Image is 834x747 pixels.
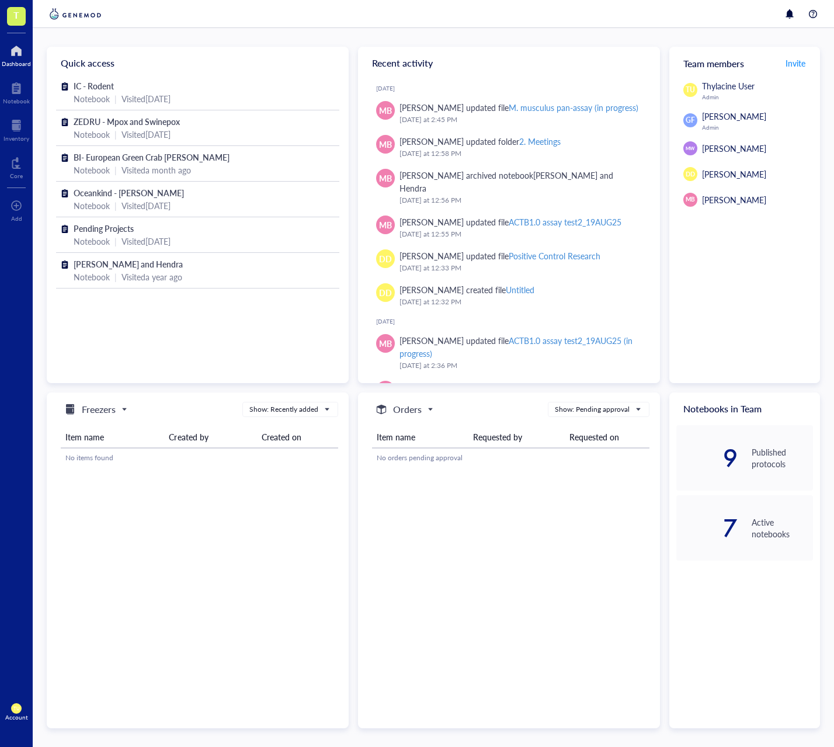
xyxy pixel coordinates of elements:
[702,93,813,100] div: Admin
[74,223,134,234] span: Pending Projects
[393,402,422,416] h5: Orders
[399,335,633,359] div: ACTB1.0 assay test2_19AUG25 (in progress)
[121,199,171,212] div: Visited [DATE]
[121,128,171,141] div: Visited [DATE]
[367,130,651,164] a: MB[PERSON_NAME] updated folder2. Meetings[DATE] at 12:58 PM
[257,426,338,448] th: Created on
[74,116,180,127] span: ZEDRU - Mpox and Swinepox
[702,124,813,131] div: Admin
[702,168,766,180] span: [PERSON_NAME]
[4,135,29,142] div: Inventory
[3,79,30,105] a: Notebook
[114,92,117,105] div: |
[702,80,755,92] span: Thylacine User
[47,47,349,79] div: Quick access
[74,235,110,248] div: Notebook
[379,138,392,151] span: MB
[3,98,30,105] div: Notebook
[2,60,31,67] div: Dashboard
[74,164,110,176] div: Notebook
[74,187,184,199] span: Oceankind - [PERSON_NAME]
[13,8,19,22] span: T
[702,110,766,122] span: [PERSON_NAME]
[367,211,651,245] a: MB[PERSON_NAME] updated fileACTB1.0 assay test2_19AUG25[DATE] at 12:55 PM
[114,164,117,176] div: |
[74,258,183,270] span: [PERSON_NAME] and Hendra
[676,519,738,537] div: 7
[702,143,766,154] span: [PERSON_NAME]
[74,92,110,105] div: Notebook
[669,392,820,425] div: Notebooks in Team
[121,164,191,176] div: Visited a month ago
[669,47,820,79] div: Team members
[358,47,660,79] div: Recent activity
[399,249,601,262] div: [PERSON_NAME] updated file
[519,135,561,147] div: 2. Meetings
[399,216,622,228] div: [PERSON_NAME] updated file
[114,128,117,141] div: |
[399,283,534,296] div: [PERSON_NAME] created file
[785,54,806,72] button: Invite
[686,145,695,152] span: MW
[752,446,813,470] div: Published protocols
[367,96,651,130] a: MB[PERSON_NAME] updated fileM. musculus pan-assay (in progress)[DATE] at 2:45 PM
[399,228,641,240] div: [DATE] at 12:55 PM
[114,235,117,248] div: |
[686,85,695,95] span: TU
[121,92,171,105] div: Visited [DATE]
[47,7,104,21] img: genemod-logo
[399,114,641,126] div: [DATE] at 2:45 PM
[10,154,23,179] a: Core
[565,426,649,448] th: Requested on
[5,714,28,721] div: Account
[74,151,230,163] span: BI- European Green Crab [PERSON_NAME]
[379,172,392,185] span: MB
[399,262,641,274] div: [DATE] at 12:33 PM
[399,360,641,371] div: [DATE] at 2:36 PM
[752,516,813,540] div: Active notebooks
[702,194,766,206] span: [PERSON_NAME]
[676,449,738,467] div: 9
[509,102,638,113] div: M. musculus pan-assay (in progress)
[376,85,651,92] div: [DATE]
[468,426,565,448] th: Requested by
[249,404,318,415] div: Show: Recently added
[367,279,651,312] a: DD[PERSON_NAME] created fileUntitled[DATE] at 12:32 PM
[399,148,641,159] div: [DATE] at 12:58 PM
[377,453,645,463] div: No orders pending approval
[114,199,117,212] div: |
[506,284,534,296] div: Untitled
[74,128,110,141] div: Notebook
[13,706,19,711] span: TU
[372,426,468,448] th: Item name
[74,80,114,92] span: IC - Rodent
[399,101,639,114] div: [PERSON_NAME] updated file
[379,286,392,299] span: DD
[376,318,651,325] div: [DATE]
[399,334,641,360] div: [PERSON_NAME] updated file
[4,116,29,142] a: Inventory
[786,57,805,69] span: Invite
[379,252,392,265] span: DD
[65,453,333,463] div: No items found
[399,194,641,206] div: [DATE] at 12:56 PM
[509,216,621,228] div: ACTB1.0 assay test2_19AUG25
[11,215,22,222] div: Add
[367,329,651,376] a: MB[PERSON_NAME] updated fileACTB1.0 assay test2_19AUG25 (in progress)[DATE] at 2:36 PM
[399,135,561,148] div: [PERSON_NAME] updated folder
[379,218,392,231] span: MB
[399,296,641,308] div: [DATE] at 12:32 PM
[509,250,600,262] div: Positive Control Research
[10,172,23,179] div: Core
[74,199,110,212] div: Notebook
[379,104,392,117] span: MB
[399,169,641,194] div: [PERSON_NAME] archived notebook
[686,169,695,179] span: DD
[686,195,695,204] span: MB
[82,402,116,416] h5: Freezers
[121,235,171,248] div: Visited [DATE]
[164,426,256,448] th: Created by
[555,404,630,415] div: Show: Pending approval
[686,115,695,126] span: GF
